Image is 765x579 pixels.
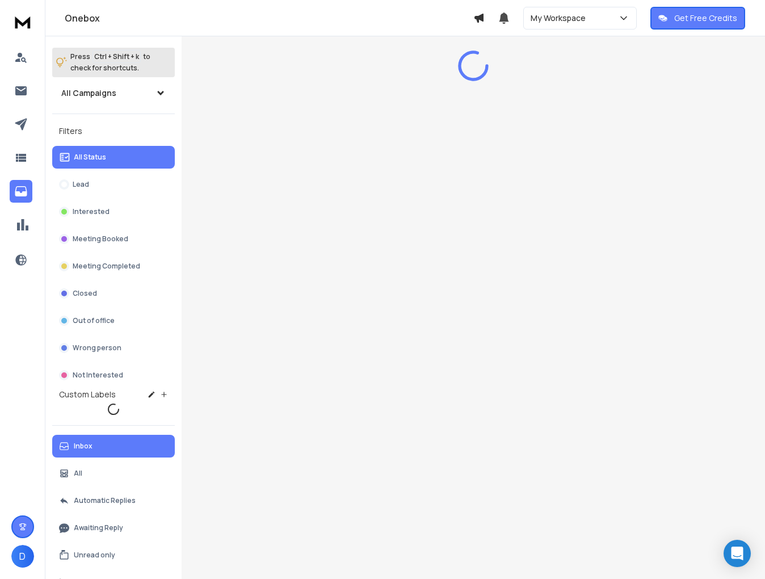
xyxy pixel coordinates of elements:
[11,545,34,568] button: D
[674,12,737,24] p: Get Free Credits
[11,11,34,32] img: logo
[724,540,751,567] div: Open Intercom Messenger
[65,11,473,25] h1: Onebox
[650,7,745,30] button: Get Free Credits
[531,12,590,24] p: My Workspace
